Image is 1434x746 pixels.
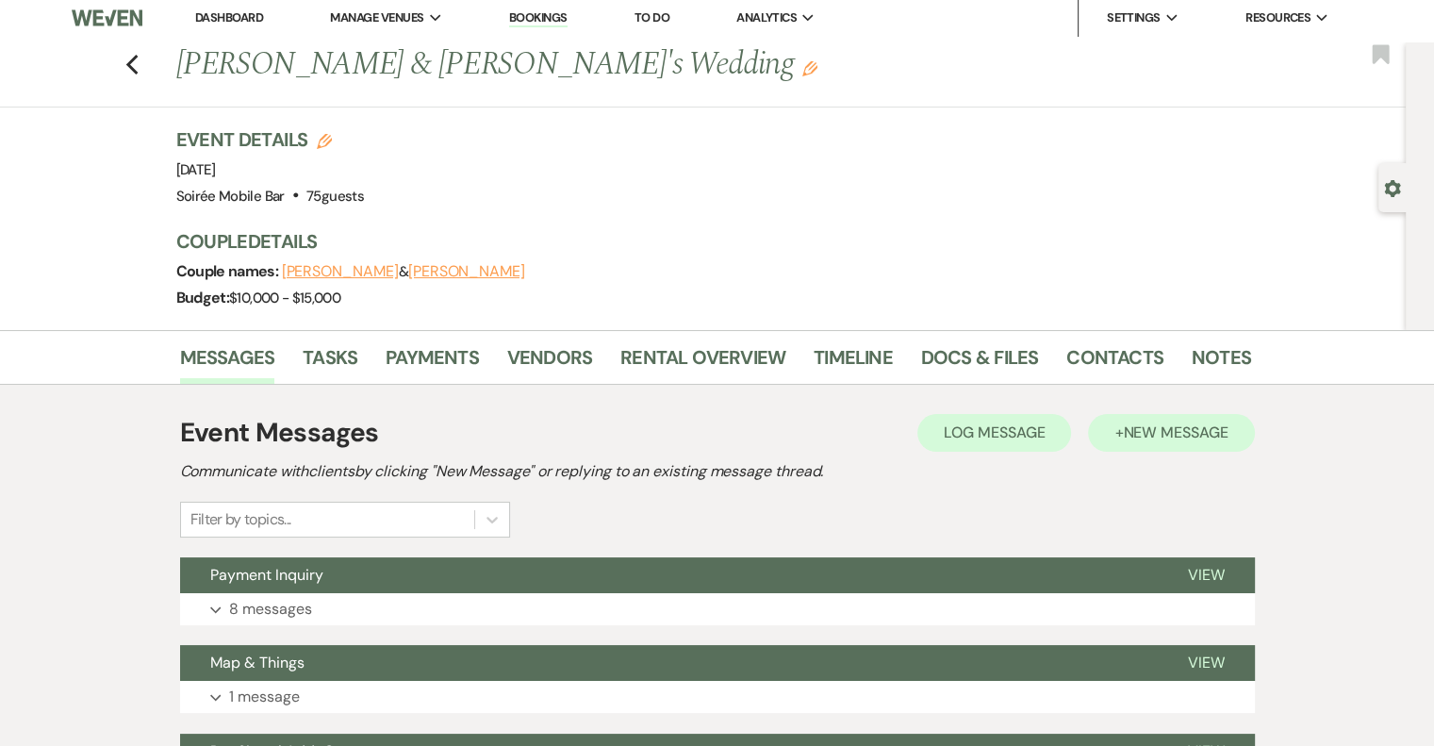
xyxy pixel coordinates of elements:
[176,261,282,281] span: Couple names:
[176,42,1021,88] h1: [PERSON_NAME] & [PERSON_NAME]'s Wedding
[1245,8,1310,27] span: Resources
[180,342,275,384] a: Messages
[306,187,364,206] span: 75 guests
[180,413,379,453] h1: Event Messages
[180,557,1158,593] button: Payment Inquiry
[176,187,285,206] span: Soirée Mobile Bar
[180,645,1158,681] button: Map & Things
[282,262,525,281] span: &
[210,565,323,585] span: Payment Inquiry
[229,685,300,709] p: 1 message
[1107,8,1161,27] span: Settings
[1188,653,1225,672] span: View
[944,423,1045,442] span: Log Message
[229,289,340,307] span: $10,000 - $15,000
[1188,565,1225,585] span: View
[282,264,399,279] button: [PERSON_NAME]
[408,264,525,279] button: [PERSON_NAME]
[180,681,1255,713] button: 1 message
[1192,342,1251,384] a: Notes
[176,126,364,153] h3: Event Details
[509,9,568,27] a: Bookings
[507,342,592,384] a: Vendors
[176,160,216,179] span: [DATE]
[1066,342,1163,384] a: Contacts
[1123,423,1228,442] span: New Message
[176,228,1232,255] h3: Couple Details
[1384,178,1401,196] button: Open lead details
[180,593,1255,625] button: 8 messages
[330,8,423,27] span: Manage Venues
[195,9,263,25] a: Dashboard
[303,342,357,384] a: Tasks
[210,653,305,672] span: Map & Things
[921,342,1038,384] a: Docs & Files
[917,414,1071,452] button: Log Message
[736,8,797,27] span: Analytics
[1088,414,1254,452] button: +New Message
[620,342,785,384] a: Rental Overview
[180,460,1255,483] h2: Communicate with clients by clicking "New Message" or replying to an existing message thread.
[1158,557,1255,593] button: View
[386,342,479,384] a: Payments
[814,342,893,384] a: Timeline
[1158,645,1255,681] button: View
[176,288,230,307] span: Budget:
[635,9,669,25] a: To Do
[229,597,312,622] p: 8 messages
[802,59,817,76] button: Edit
[190,508,291,531] div: Filter by topics...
